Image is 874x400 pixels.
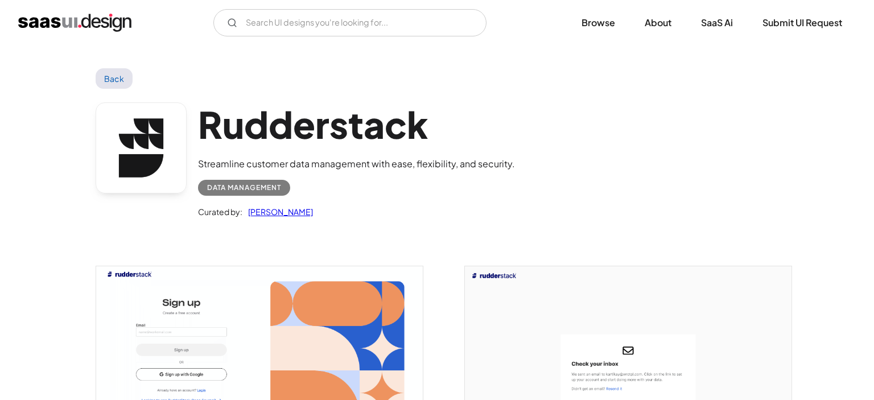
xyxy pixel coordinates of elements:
div: Data Management [207,181,281,195]
a: About [631,10,685,35]
h1: Rudderstack [198,102,515,146]
form: Email Form [213,9,487,36]
a: Back [96,68,133,89]
input: Search UI designs you're looking for... [213,9,487,36]
a: [PERSON_NAME] [242,205,313,218]
div: Curated by: [198,205,242,218]
a: Submit UI Request [749,10,856,35]
a: SaaS Ai [687,10,747,35]
div: Streamline customer data management with ease, flexibility, and security. [198,157,515,171]
a: Browse [568,10,629,35]
a: home [18,14,131,32]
